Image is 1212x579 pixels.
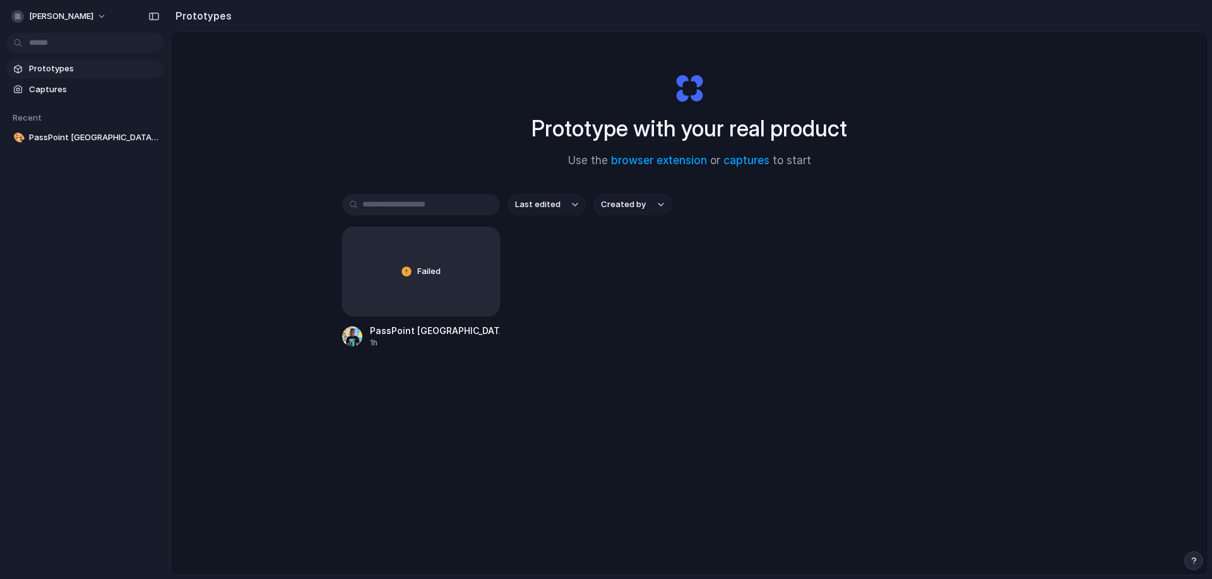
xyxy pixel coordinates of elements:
[515,198,561,211] span: Last edited
[13,131,22,145] div: 🎨
[370,324,500,337] div: PassPoint [GEOGRAPHIC_DATA]: Exam Types Screen
[13,112,42,122] span: Recent
[29,131,159,144] span: PassPoint [GEOGRAPHIC_DATA]: Exam Types Screen
[11,131,24,144] button: 🎨
[370,337,500,349] div: 1h
[29,83,159,96] span: Captures
[6,80,164,99] a: Captures
[342,227,500,349] a: FailedPassPoint [GEOGRAPHIC_DATA]: Exam Types Screen1h
[611,154,707,167] a: browser extension
[6,128,164,147] a: 🎨PassPoint [GEOGRAPHIC_DATA]: Exam Types Screen
[508,194,586,215] button: Last edited
[170,8,232,23] h2: Prototypes
[29,10,93,23] span: [PERSON_NAME]
[6,59,164,78] a: Prototypes
[29,63,159,75] span: Prototypes
[593,194,672,215] button: Created by
[723,154,769,167] a: captures
[532,112,847,145] h1: Prototype with your real product
[601,198,646,211] span: Created by
[417,265,441,278] span: Failed
[568,153,811,169] span: Use the or to start
[6,6,113,27] button: [PERSON_NAME]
